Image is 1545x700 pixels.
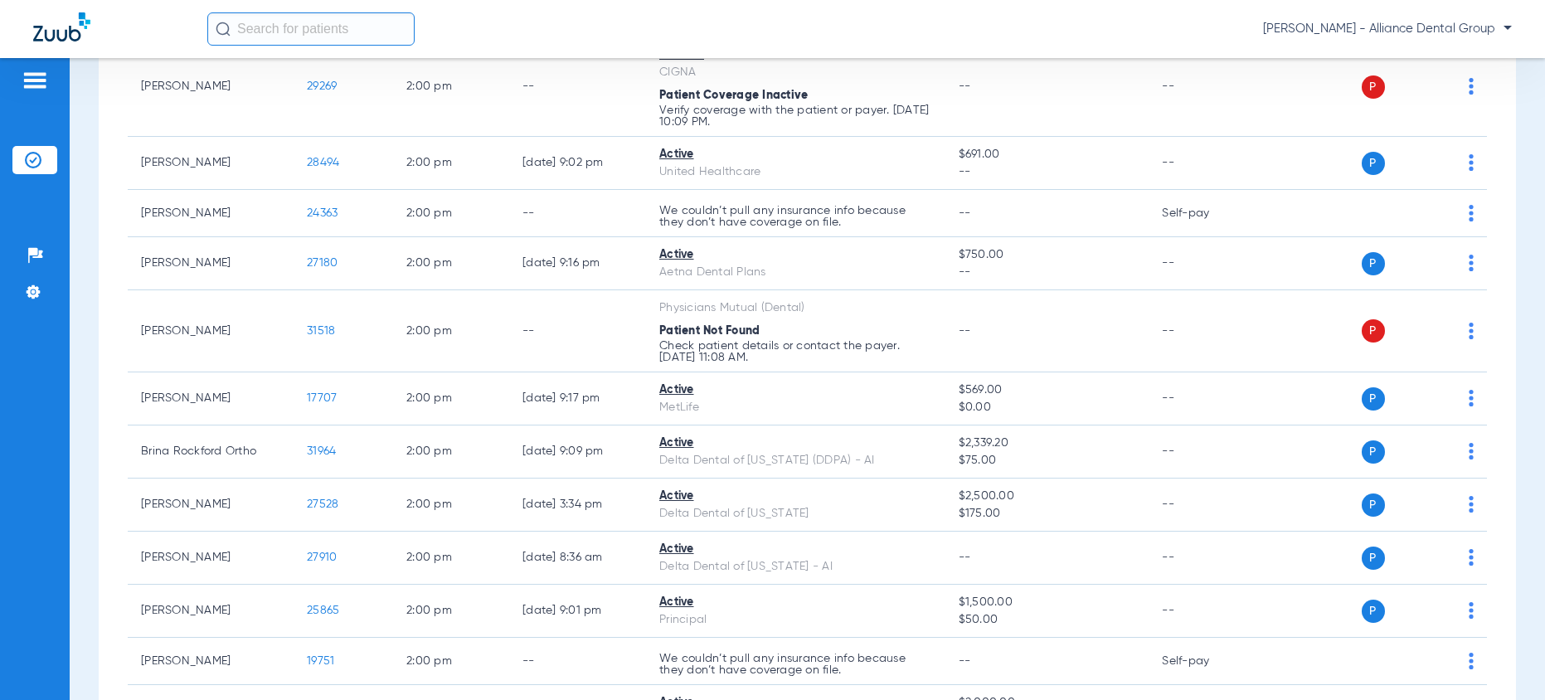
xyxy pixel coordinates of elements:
[959,452,1136,469] span: $75.00
[393,585,509,638] td: 2:00 PM
[1149,372,1261,425] td: --
[393,425,509,479] td: 2:00 PM
[509,372,646,425] td: [DATE] 9:17 PM
[307,552,337,563] span: 27910
[128,372,294,425] td: [PERSON_NAME]
[659,64,932,81] div: CIGNA
[659,90,808,101] span: Patient Coverage Inactive
[959,163,1136,181] span: --
[216,22,231,36] img: Search Icon
[509,532,646,585] td: [DATE] 8:36 AM
[959,382,1136,399] span: $569.00
[959,594,1136,611] span: $1,500.00
[659,594,932,611] div: Active
[128,290,294,372] td: [PERSON_NAME]
[959,146,1136,163] span: $691.00
[509,585,646,638] td: [DATE] 9:01 PM
[509,479,646,532] td: [DATE] 3:34 PM
[22,70,48,90] img: hamburger-icon
[659,505,932,523] div: Delta Dental of [US_STATE]
[393,290,509,372] td: 2:00 PM
[1469,549,1474,566] img: group-dot-blue.svg
[393,532,509,585] td: 2:00 PM
[959,505,1136,523] span: $175.00
[1149,37,1261,137] td: --
[307,655,334,667] span: 19751
[959,488,1136,505] span: $2,500.00
[1362,152,1385,175] span: P
[659,558,932,576] div: Delta Dental of [US_STATE] - AI
[659,488,932,505] div: Active
[393,479,509,532] td: 2:00 PM
[659,146,932,163] div: Active
[207,12,415,46] input: Search for patients
[509,638,646,685] td: --
[1362,547,1385,570] span: P
[659,264,932,281] div: Aetna Dental Plans
[1362,440,1385,464] span: P
[659,653,932,676] p: We couldn’t pull any insurance info because they don’t have coverage on file.
[393,638,509,685] td: 2:00 PM
[509,425,646,479] td: [DATE] 9:09 PM
[959,207,971,219] span: --
[393,190,509,237] td: 2:00 PM
[659,246,932,264] div: Active
[393,37,509,137] td: 2:00 PM
[959,80,971,92] span: --
[1149,237,1261,290] td: --
[128,190,294,237] td: [PERSON_NAME]
[659,382,932,399] div: Active
[659,611,932,629] div: Principal
[128,479,294,532] td: [PERSON_NAME]
[1149,585,1261,638] td: --
[1149,638,1261,685] td: Self-pay
[1469,154,1474,171] img: group-dot-blue.svg
[959,325,971,337] span: --
[659,105,932,128] p: Verify coverage with the patient or payer. [DATE] 10:09 PM.
[307,392,337,404] span: 17707
[509,190,646,237] td: --
[1469,323,1474,339] img: group-dot-blue.svg
[128,137,294,190] td: [PERSON_NAME]
[659,435,932,452] div: Active
[128,585,294,638] td: [PERSON_NAME]
[393,372,509,425] td: 2:00 PM
[1469,390,1474,406] img: group-dot-blue.svg
[659,325,760,337] span: Patient Not Found
[959,264,1136,281] span: --
[1469,653,1474,669] img: group-dot-blue.svg
[1149,425,1261,479] td: --
[959,611,1136,629] span: $50.00
[1149,479,1261,532] td: --
[959,399,1136,416] span: $0.00
[1362,600,1385,623] span: P
[1362,493,1385,517] span: P
[659,541,932,558] div: Active
[1469,443,1474,459] img: group-dot-blue.svg
[959,246,1136,264] span: $750.00
[1362,252,1385,275] span: P
[307,80,337,92] span: 29269
[1469,255,1474,271] img: group-dot-blue.svg
[1149,290,1261,372] td: --
[1469,602,1474,619] img: group-dot-blue.svg
[307,498,338,510] span: 27528
[1469,205,1474,221] img: group-dot-blue.svg
[509,237,646,290] td: [DATE] 9:16 PM
[659,399,932,416] div: MetLife
[1469,496,1474,513] img: group-dot-blue.svg
[1149,190,1261,237] td: Self-pay
[128,237,294,290] td: [PERSON_NAME]
[1149,137,1261,190] td: --
[307,257,338,269] span: 27180
[509,37,646,137] td: --
[1362,319,1385,343] span: P
[659,205,932,228] p: We couldn’t pull any insurance info because they don’t have coverage on file.
[1263,21,1512,37] span: [PERSON_NAME] - Alliance Dental Group
[307,207,338,219] span: 24363
[1362,387,1385,411] span: P
[659,452,932,469] div: Delta Dental of [US_STATE] (DDPA) - AI
[509,290,646,372] td: --
[659,340,932,363] p: Check patient details or contact the payer. [DATE] 11:08 AM.
[959,552,971,563] span: --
